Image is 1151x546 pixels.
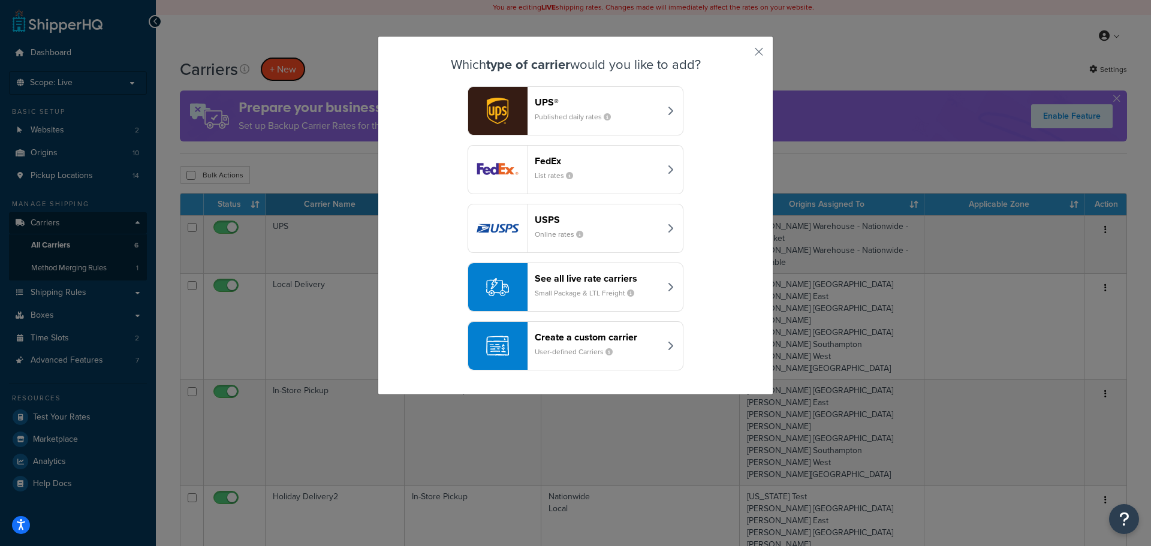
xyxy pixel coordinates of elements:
[468,146,527,194] img: fedEx logo
[408,58,743,72] h3: Which would you like to add?
[486,276,509,298] img: icon-carrier-liverate-becf4550.svg
[535,155,660,167] header: FedEx
[1109,504,1139,534] button: Open Resource Center
[535,214,660,225] header: USPS
[535,96,660,108] header: UPS®
[468,263,683,312] button: See all live rate carriersSmall Package & LTL Freight
[468,86,683,135] button: ups logoUPS®Published daily rates
[535,111,620,122] small: Published daily rates
[468,204,683,253] button: usps logoUSPSOnline rates
[535,170,583,181] small: List rates
[535,288,644,298] small: Small Package & LTL Freight
[468,87,527,135] img: ups logo
[468,204,527,252] img: usps logo
[486,55,570,74] strong: type of carrier
[535,346,622,357] small: User-defined Carriers
[468,321,683,370] button: Create a custom carrierUser-defined Carriers
[535,273,660,284] header: See all live rate carriers
[468,145,683,194] button: fedEx logoFedExList rates
[535,229,593,240] small: Online rates
[535,331,660,343] header: Create a custom carrier
[486,334,509,357] img: icon-carrier-custom-c93b8a24.svg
